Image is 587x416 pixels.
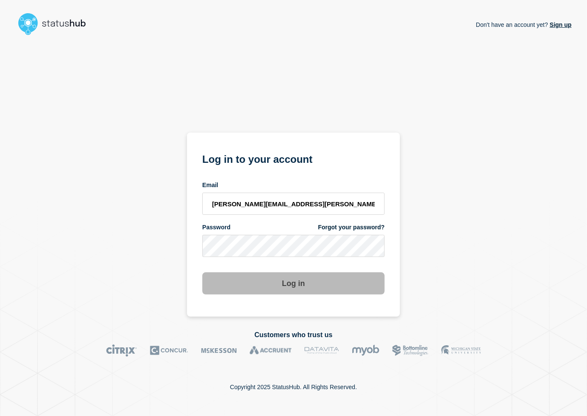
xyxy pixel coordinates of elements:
[202,272,385,295] button: Log in
[318,223,385,231] a: Forgot your password?
[476,14,572,35] p: Don't have an account yet?
[202,223,230,231] span: Password
[15,331,572,339] h2: Customers who trust us
[15,10,96,38] img: StatusHub logo
[201,344,237,357] img: McKesson logo
[202,193,385,215] input: email input
[150,344,188,357] img: Concur logo
[250,344,292,357] img: Accruent logo
[202,150,385,166] h1: Log in to your account
[352,344,380,357] img: myob logo
[202,181,218,189] span: Email
[441,344,481,357] img: MSU logo
[202,235,385,257] input: password input
[305,344,339,357] img: DataVita logo
[230,384,357,390] p: Copyright 2025 StatusHub. All Rights Reserved.
[548,21,572,28] a: Sign up
[392,344,429,357] img: Bottomline logo
[106,344,137,357] img: Citrix logo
